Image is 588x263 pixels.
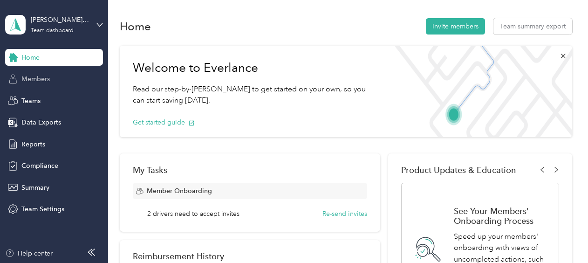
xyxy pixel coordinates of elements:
button: Get started guide [133,118,195,127]
span: Member Onboarding [147,186,212,196]
span: Members [21,74,50,84]
button: Team summary export [493,18,572,35]
span: Compliance [21,161,58,171]
button: Re-send invites [322,209,367,219]
span: Teams [21,96,41,106]
h1: Home [120,21,151,31]
span: Data Exports [21,118,61,127]
div: My Tasks [133,165,367,175]
div: Team dashboard [31,28,74,34]
span: Reports [21,139,45,149]
span: Summary [21,183,49,193]
button: Help center [5,249,53,258]
p: Read our step-by-[PERSON_NAME] to get started on your own, so you can start saving [DATE]. [133,83,374,106]
div: [PERSON_NAME] FIT [31,15,89,25]
img: Welcome to everlance [387,46,572,137]
h2: Reimbursement History [133,251,224,261]
iframe: Everlance-gr Chat Button Frame [536,211,588,263]
h1: Welcome to Everlance [133,61,374,76]
span: 2 drivers need to accept invites [147,209,239,219]
h1: See Your Members' Onboarding Process [454,206,548,226]
span: Home [21,53,40,62]
button: Invite members [426,18,485,35]
span: Product Updates & Education [401,165,516,175]
span: Team Settings [21,204,64,214]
